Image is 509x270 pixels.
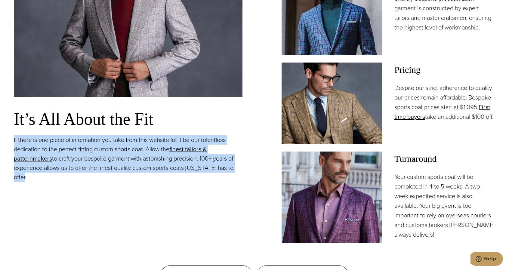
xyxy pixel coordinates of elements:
[394,83,495,121] p: Despite our strict adherence to quality our prices remain affordable. Bespoke sports coat prices ...
[282,152,382,243] img: Client in red custom sportscoat with navy plaid and lavender dress shirt. Fabric by Ermenegildo Z...
[394,103,490,121] a: First time buyers
[282,63,382,144] img: Client in green custom tailored sportscoat with blue subtle windowpane, vest, dress shirt and pal...
[394,63,495,77] span: Pricing
[394,172,495,239] p: Your custom sports coat will be completed in 4 to 5 weeks. A two-week expedited service is also a...
[14,145,207,163] a: finest tailors & patternmakers
[470,252,503,267] iframe: Opens a widget where you can chat to one of our agents
[394,152,495,166] span: Turnaround
[14,109,242,129] h3: It’s All About the Fit
[14,135,242,182] p: If there is one piece of information you take from this website let it be our relentless dedicati...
